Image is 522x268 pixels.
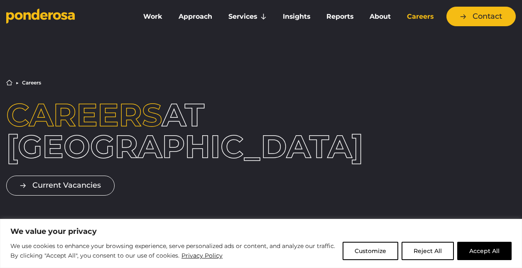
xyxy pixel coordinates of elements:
[363,8,397,25] a: About
[16,80,19,85] li: ▶︎
[276,8,316,25] a: Insights
[181,251,223,261] a: Privacy Policy
[457,242,512,260] button: Accept All
[6,99,211,162] h1: at [GEOGRAPHIC_DATA]
[6,95,162,134] span: Careers
[6,176,115,195] a: Current Vacancies
[222,8,273,25] a: Services
[320,8,360,25] a: Reports
[6,79,12,86] a: Home
[402,242,454,260] button: Reject All
[10,226,512,236] p: We value your privacy
[446,7,516,26] a: Contact
[400,8,440,25] a: Careers
[22,80,41,85] li: Careers
[10,241,336,261] p: We use cookies to enhance your browsing experience, serve personalized ads or content, and analyz...
[6,8,124,25] a: Go to homepage
[172,8,218,25] a: Approach
[343,242,398,260] button: Customize
[137,8,169,25] a: Work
